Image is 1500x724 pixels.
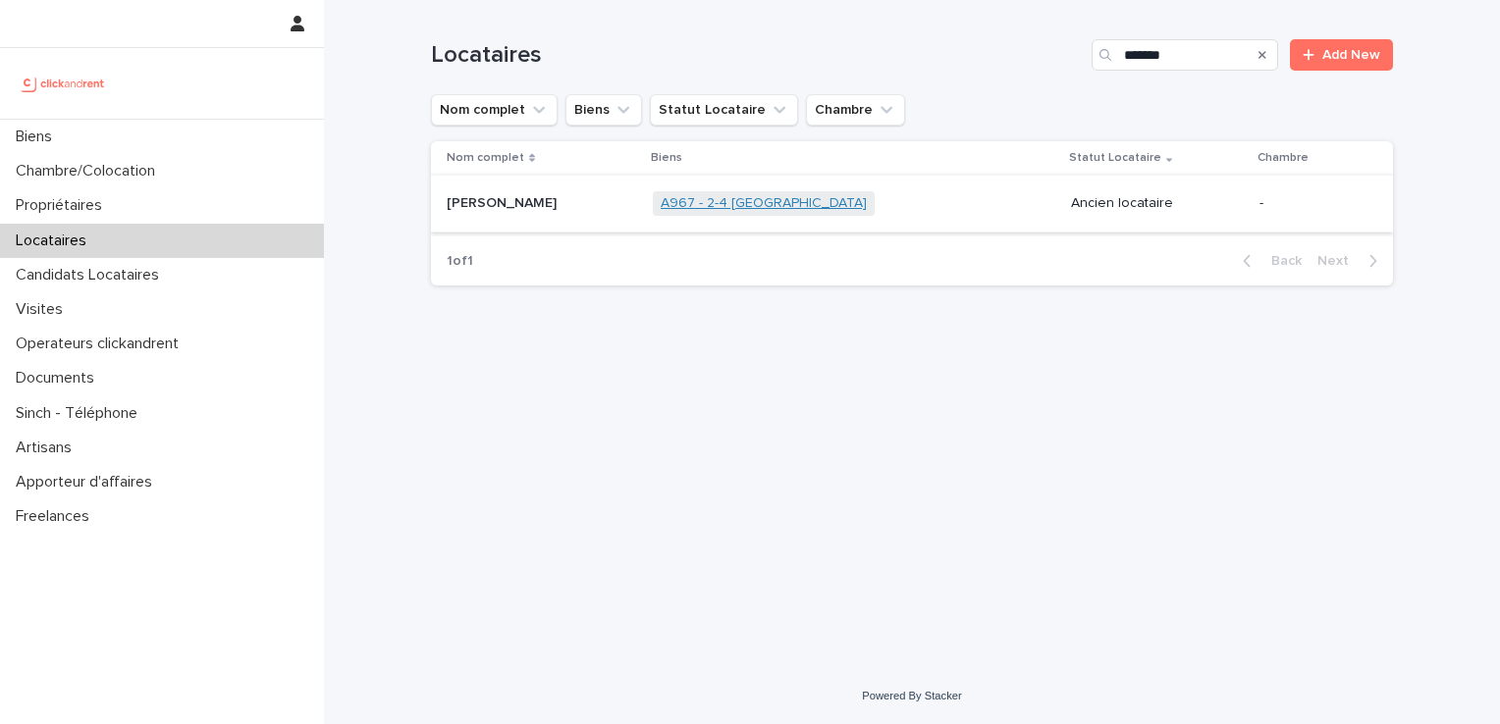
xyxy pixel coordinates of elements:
[8,128,68,146] p: Biens
[651,147,682,169] p: Biens
[1071,195,1244,212] p: Ancien locataire
[1290,39,1393,71] a: Add New
[8,300,79,319] p: Visites
[8,404,153,423] p: Sinch - Téléphone
[8,266,175,284] p: Candidats Locataires
[8,335,194,353] p: Operateurs clickandrent
[16,64,111,103] img: UCB0brd3T0yccxBKYDjQ
[8,439,87,457] p: Artisans
[8,162,171,181] p: Chambre/Colocation
[1069,147,1161,169] p: Statut Locataire
[8,369,110,388] p: Documents
[650,94,798,126] button: Statut Locataire
[8,473,168,491] p: Apporteur d'affaires
[565,94,642,126] button: Biens
[8,232,102,250] p: Locataires
[806,94,905,126] button: Chambre
[1258,147,1309,169] p: Chambre
[1322,48,1380,62] span: Add New
[1259,195,1362,212] p: -
[8,196,118,215] p: Propriétaires
[661,195,867,212] a: A967 - 2-4 [GEOGRAPHIC_DATA]
[1092,39,1278,71] input: Search
[431,237,489,285] p: 1 of 1
[862,690,961,701] a: Powered By Stacker
[447,191,561,212] p: [PERSON_NAME]
[1317,254,1361,268] span: Next
[431,94,558,126] button: Nom complet
[431,41,1084,70] h1: Locataires
[431,176,1393,233] tr: [PERSON_NAME][PERSON_NAME] A967 - 2-4 [GEOGRAPHIC_DATA] Ancien locataire-
[8,507,105,526] p: Freelances
[1310,252,1393,270] button: Next
[1227,252,1310,270] button: Back
[447,147,524,169] p: Nom complet
[1259,254,1302,268] span: Back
